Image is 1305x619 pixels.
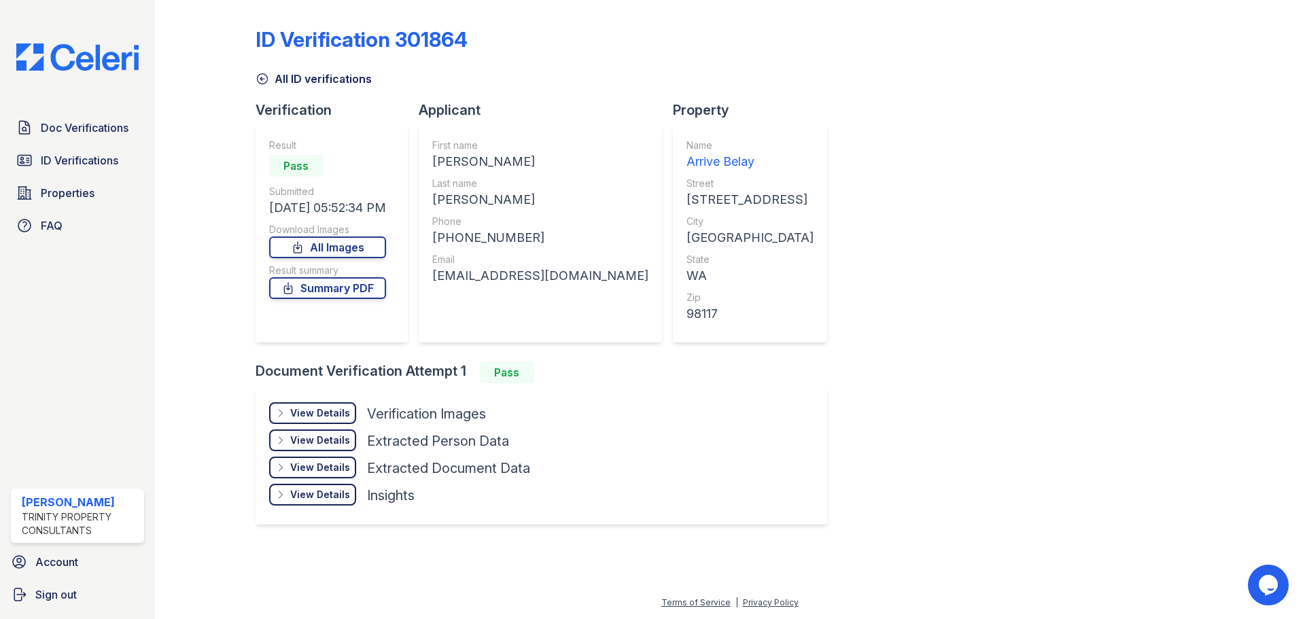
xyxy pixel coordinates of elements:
span: FAQ [41,217,63,234]
div: First name [432,139,648,152]
div: [DATE] 05:52:34 PM [269,198,386,217]
div: Applicant [419,101,673,120]
div: [STREET_ADDRESS] [686,190,814,209]
div: [PERSON_NAME] [432,190,648,209]
span: Properties [41,185,94,201]
iframe: chat widget [1248,565,1291,605]
div: | [735,597,738,607]
div: City [686,215,814,228]
div: Name [686,139,814,152]
div: Phone [432,215,648,228]
div: State [686,253,814,266]
div: WA [686,266,814,285]
div: Zip [686,291,814,304]
div: 98117 [686,304,814,323]
span: ID Verifications [41,152,118,169]
a: Privacy Policy [743,597,799,607]
a: Account [5,548,150,576]
div: Verification [256,101,419,120]
span: Sign out [35,586,77,603]
div: Download Images [269,223,386,236]
div: Arrive Belay [686,152,814,171]
a: Doc Verifications [11,114,144,141]
a: Sign out [5,581,150,608]
div: Pass [480,361,534,383]
div: [PERSON_NAME] [432,152,648,171]
div: Last name [432,177,648,190]
div: Trinity Property Consultants [22,510,139,537]
div: Submitted [269,185,386,198]
div: View Details [290,488,350,501]
div: Street [686,177,814,190]
a: ID Verifications [11,147,144,174]
div: Extracted Document Data [367,459,530,478]
div: ID Verification 301864 [256,27,468,52]
div: Email [432,253,648,266]
a: FAQ [11,212,144,239]
div: [PERSON_NAME] [22,494,139,510]
a: Name Arrive Belay [686,139,814,171]
div: Insights [367,486,415,505]
div: Verification Images [367,404,486,423]
div: [PHONE_NUMBER] [432,228,648,247]
span: Account [35,554,78,570]
div: [GEOGRAPHIC_DATA] [686,228,814,247]
div: View Details [290,406,350,420]
div: Extracted Person Data [367,431,509,450]
div: Result [269,139,386,152]
div: Document Verification Attempt 1 [256,361,838,383]
div: [EMAIL_ADDRESS][DOMAIN_NAME] [432,266,648,285]
div: Pass [269,155,324,177]
div: Result summary [269,264,386,277]
a: Summary PDF [269,277,386,299]
div: Property [673,101,838,120]
div: View Details [290,461,350,474]
a: All ID verifications [256,71,372,87]
a: All Images [269,236,386,258]
img: CE_Logo_Blue-a8612792a0a2168367f1c8372b55b34899dd931a85d93a1a3d3e32e68fde9ad4.png [5,43,150,71]
div: View Details [290,434,350,447]
span: Doc Verifications [41,120,128,136]
a: Properties [11,179,144,207]
a: Terms of Service [661,597,731,607]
